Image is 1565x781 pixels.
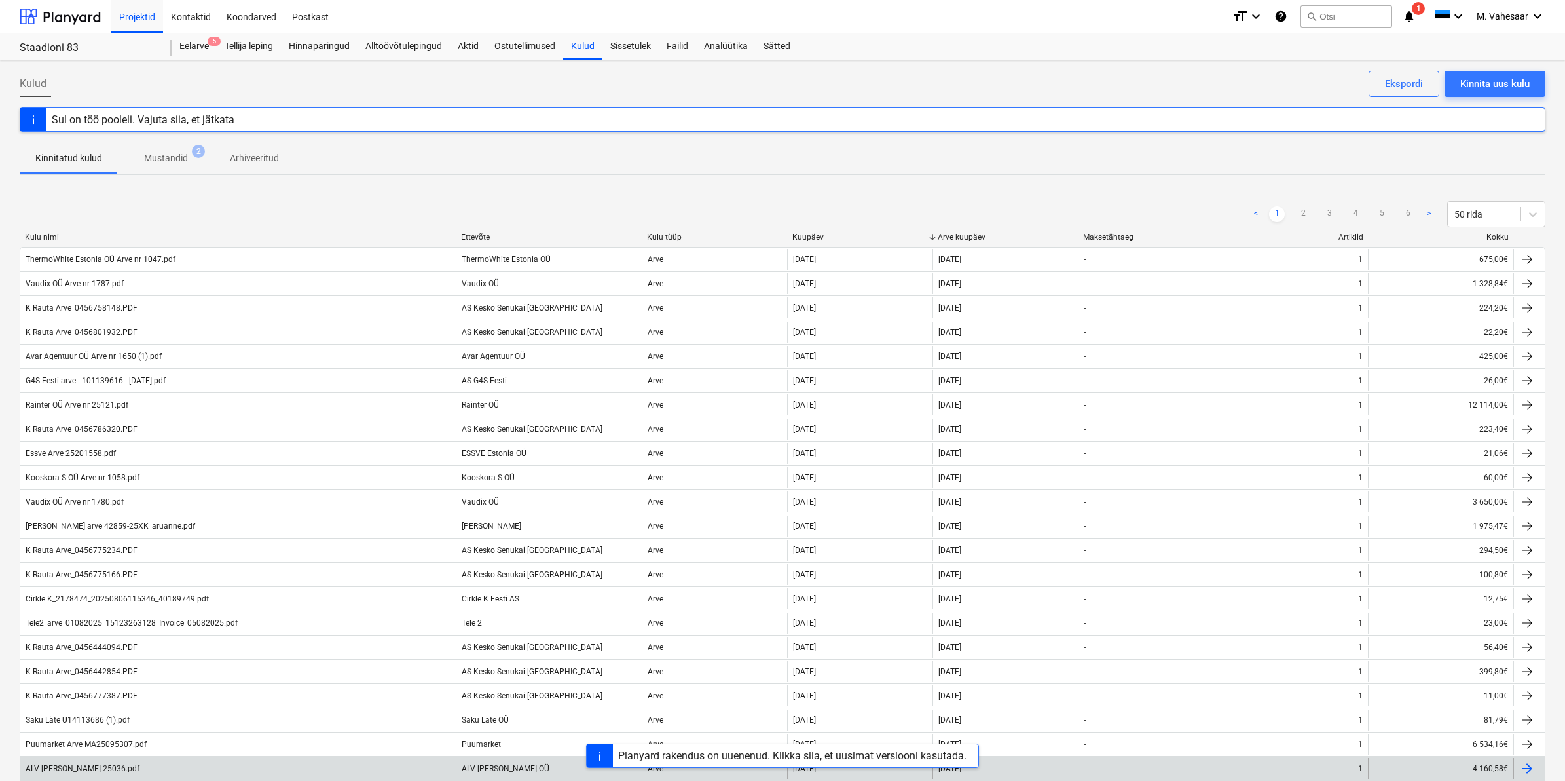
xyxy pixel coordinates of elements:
div: 11,00€ [1368,685,1513,706]
div: K Rauta Arve_0456777387.PDF [26,691,138,700]
div: AS Kesko Senukai [GEOGRAPHIC_DATA] [462,328,602,337]
div: Ekspordi [1385,75,1423,92]
div: 1 [1358,691,1363,700]
button: Ekspordi [1369,71,1439,97]
div: 294,50€ [1368,540,1513,561]
div: K Rauta Arve_0456758148.PDF [26,303,138,313]
div: [DATE] [938,594,961,603]
div: [DATE] [938,740,961,749]
div: Kulu nimi [25,233,451,242]
div: [DATE] [793,764,816,773]
p: Mustandid [144,151,188,165]
div: [DATE] [938,715,961,725]
div: Saku Läte OÜ [462,715,509,725]
div: - [1084,473,1086,482]
div: Arve [648,328,663,337]
div: Kuupäev [792,233,927,242]
div: ThermoWhite Estonia OÜ Arve nr 1047.pdf [26,255,175,264]
div: AS Kesko Senukai [GEOGRAPHIC_DATA] [462,570,602,579]
div: [DATE] [938,352,961,361]
div: K Rauta Arve_0456786320.PDF [26,425,138,434]
p: Kinnitatud kulud [35,151,102,165]
div: 1 [1358,425,1363,434]
div: [DATE] [793,473,816,482]
a: Tellija leping [217,33,281,60]
div: K Rauta Arve_0456775166.PDF [26,570,138,579]
div: 3 650,00€ [1368,491,1513,512]
div: 1 [1358,303,1363,313]
div: Staadioni 83 [20,41,156,55]
div: Arve [648,425,663,434]
div: [DATE] [793,643,816,652]
a: Page 6 [1400,206,1416,222]
a: Previous page [1248,206,1264,222]
div: 425,00€ [1368,346,1513,367]
div: [DATE] [793,352,816,361]
div: - [1084,715,1086,725]
div: Kinnita uus kulu [1460,75,1530,92]
div: Arve kuupäev [938,233,1073,242]
div: [DATE] [938,449,961,458]
a: Kulud [563,33,602,60]
div: 675,00€ [1368,249,1513,270]
div: Arve [648,497,663,506]
div: [DATE] [793,594,816,603]
div: Arve [648,691,663,700]
div: ALV [PERSON_NAME] 25036.pdf [26,764,139,773]
div: 1 [1358,522,1363,531]
div: Arve [648,715,663,725]
div: [DATE] [938,303,961,313]
div: Arve [648,449,663,458]
div: [DATE] [793,667,816,676]
div: Arve [648,546,663,555]
div: AS Kesko Senukai [GEOGRAPHIC_DATA] [462,303,602,313]
div: [DATE] [793,546,816,555]
div: 1 [1358,546,1363,555]
div: Arve [648,473,663,482]
div: Saku Läte U14113686 (1).pdf [26,715,130,725]
div: 1 [1358,570,1363,579]
div: Arve [648,667,663,676]
div: [DATE] [793,497,816,506]
div: Arve [648,255,663,264]
a: Next page [1421,206,1437,222]
div: Maksetähtaeg [1083,233,1218,242]
div: Arve [648,594,663,603]
div: K Rauta Arve_0456444094.PDF [26,643,138,652]
div: [DATE] [938,619,961,628]
div: 6 534,16€ [1368,734,1513,755]
div: Kooskora S OÜ Arve nr 1058.pdf [26,473,139,482]
div: [DATE] [793,376,816,385]
div: [DATE] [938,497,961,506]
div: Ettevõte [461,233,636,242]
a: Hinnapäringud [281,33,358,60]
div: [DATE] [793,255,816,264]
div: AS Kesko Senukai [GEOGRAPHIC_DATA] [462,546,602,555]
div: Artiklid [1228,233,1363,242]
div: 399,80€ [1368,661,1513,682]
div: Vaudix OÜ Arve nr 1787.pdf [26,279,124,288]
div: [DATE] [793,328,816,337]
a: Sissetulek [602,33,659,60]
div: [DATE] [793,619,816,628]
div: [DATE] [938,328,961,337]
div: 1 975,47€ [1368,516,1513,537]
div: 12,75€ [1368,588,1513,609]
div: - [1084,546,1086,555]
div: 224,20€ [1368,297,1513,318]
div: Cirkle K Eesti AS [462,594,519,603]
div: Ostutellimused [487,33,563,60]
div: Arve [648,352,663,361]
div: - [1084,376,1086,385]
div: 1 [1358,497,1363,506]
div: ThermoWhite Estonia OÜ [462,255,551,264]
div: Planyard rakendus on uuenenud. Klikka siia, et uusimat versiooni kasutada. [618,750,967,762]
div: 1 [1358,473,1363,482]
span: 2 [192,145,205,158]
div: 81,79€ [1368,710,1513,731]
div: K Rauta Arve_0456801932.PDF [26,328,138,337]
div: 1 [1358,449,1363,458]
div: [DATE] [938,522,961,531]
